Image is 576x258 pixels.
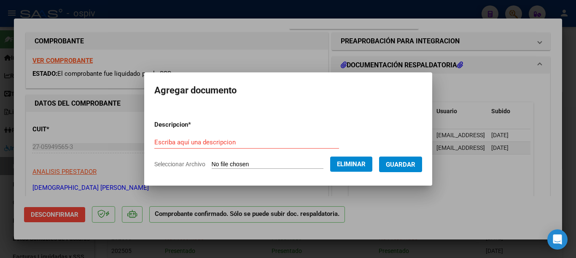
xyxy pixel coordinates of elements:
p: Descripcion [154,120,235,130]
button: Eliminar [330,157,372,172]
button: Guardar [379,157,422,172]
span: Eliminar [337,160,366,168]
span: Seleccionar Archivo [154,161,205,168]
h2: Agregar documento [154,82,422,98]
span: Guardar [386,161,415,168]
div: Open Intercom Messenger [547,229,568,250]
